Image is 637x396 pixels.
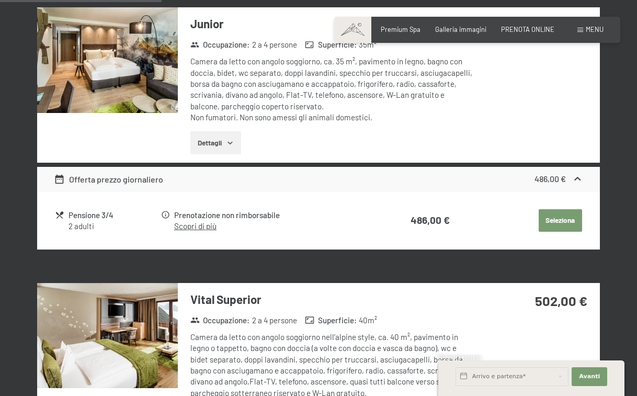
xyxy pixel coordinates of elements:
strong: 486,00 € [411,214,450,226]
div: Offerta prezzo giornaliero486,00 € [37,167,600,192]
div: 2 adulti [69,221,160,232]
span: Menu [586,25,604,33]
strong: 486,00 € [534,174,566,184]
a: Premium Spa [381,25,420,33]
strong: Superficie : [305,315,357,326]
strong: Superficie : [305,39,357,50]
span: 40 m² [359,315,377,326]
div: Prenotazione non rimborsabile [174,209,370,221]
a: Galleria immagini [435,25,486,33]
span: Avanti [579,372,600,381]
span: Richiesta express [438,354,481,360]
span: 2 a 4 persone [252,39,297,50]
img: mss_renderimg.php [37,7,178,113]
strong: Occupazione : [190,315,250,326]
button: Avanti [572,367,607,386]
div: Pensione 3/4 [69,209,160,221]
div: Camera da letto con angolo soggiorno, ca. 35 m², pavimento in legno, bagno con doccia, bidet, wc ... [190,56,473,123]
button: Seleziona [539,209,582,232]
a: Scopri di più [174,221,217,231]
span: 35 m² [359,39,377,50]
div: Offerta prezzo giornaliero [54,173,163,186]
h3: Vital Superior [190,291,473,308]
strong: Occupazione : [190,39,250,50]
h3: Junior [190,16,473,32]
img: mss_renderimg.php [37,283,178,389]
button: Dettagli [190,131,241,154]
strong: 502,00 € [535,292,587,309]
a: PRENOTA ONLINE [501,25,554,33]
span: 2 a 4 persone [252,315,297,326]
